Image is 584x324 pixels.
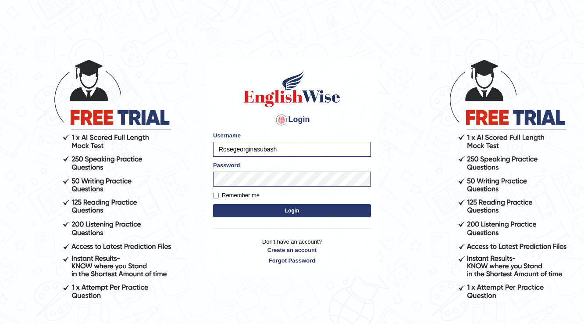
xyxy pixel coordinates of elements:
[213,131,241,140] label: Username
[213,246,371,254] a: Create an account
[213,161,240,169] label: Password
[213,193,219,198] input: Remember me
[213,191,260,200] label: Remember me
[213,204,371,217] button: Login
[213,238,371,265] p: Don't have an account?
[213,256,371,265] a: Forgot Password
[242,69,342,108] img: Logo of English Wise sign in for intelligent practice with AI
[213,113,371,127] h4: Login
